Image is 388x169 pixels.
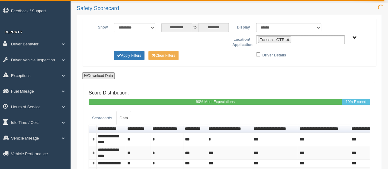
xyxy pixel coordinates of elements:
[252,125,298,133] th: Sort column
[183,125,207,133] th: Sort column
[207,125,252,133] th: Sort column
[298,125,350,133] th: Sort column
[196,100,235,104] span: 90% Meet Expectations
[151,125,183,133] th: Sort column
[229,35,253,48] label: Location/ Application
[126,125,151,133] th: Sort column
[192,23,198,32] span: to
[87,23,111,30] label: Show
[82,72,115,79] button: Download Data
[97,125,126,133] th: Sort column
[262,51,286,58] label: Driver Details
[229,23,253,30] label: Display
[89,111,116,125] a: Scorecards
[114,51,144,60] button: Change Filter Options
[345,100,367,110] span: 10% Exceed Expectations
[116,111,131,125] a: Data
[260,37,285,42] span: Tucson - OTR
[148,51,179,60] button: Change Filter Options
[89,90,370,96] h4: Score Distribution:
